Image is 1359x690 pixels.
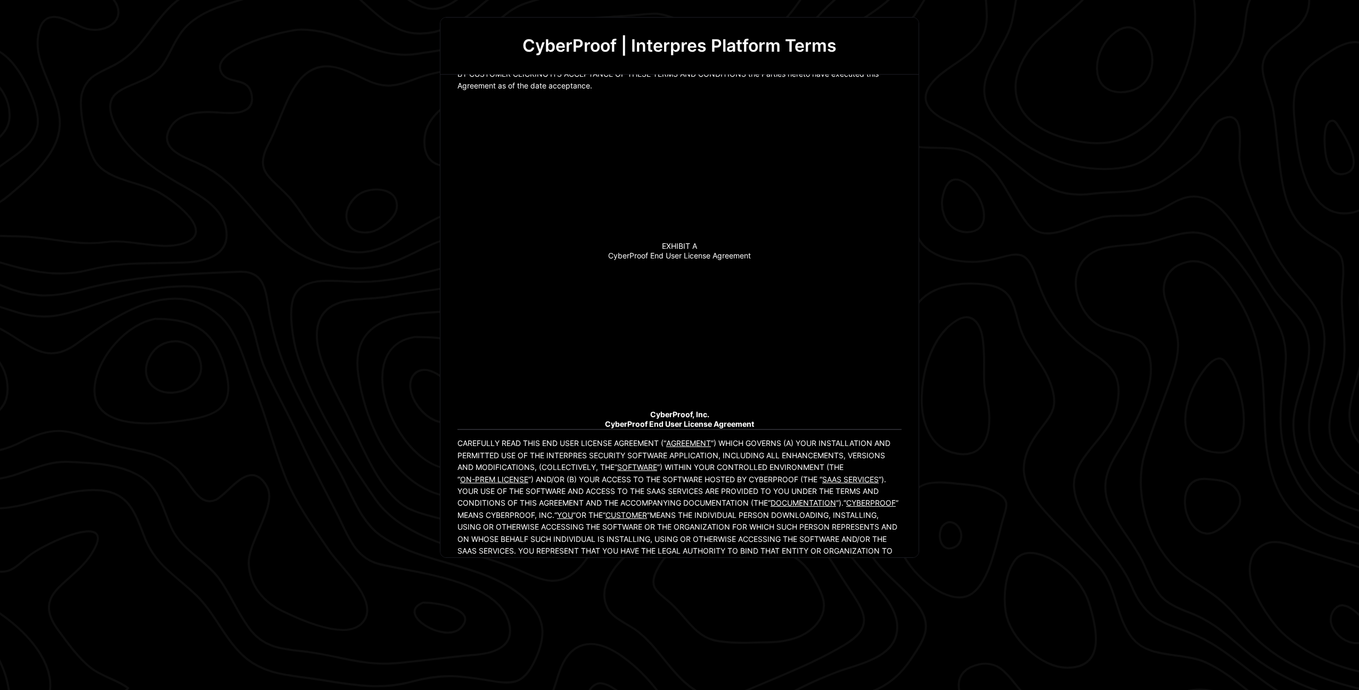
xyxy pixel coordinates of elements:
[457,437,902,569] p: CAREFULLY READ THIS END USER LICENSE AGREEMENT ( ) WHICH GOVERNS (A) YOUR INSTALLATION AND PERMIT...
[554,510,576,519] span: YOU
[844,498,898,507] span: CYBERPROOF
[768,498,839,507] span: DOCUMENTATION
[457,68,902,92] p: BY CUSTOMER CLICKING ITS ACCEPTANCE OF THESE TERMS AND CONDITIONS the Parties hereto have execute...
[457,35,902,57] h1: CyberProof | Interpres Platform Terms
[457,241,902,261] div: EXHIBIT A CyberProof End User License Agreement
[457,410,902,429] div: CyberProof, Inc. CyberProof End User License Agreement
[615,462,660,472] span: SOFTWARE
[664,439,714,448] span: AGREEMENT
[603,510,650,519] span: CUSTOMER
[820,475,881,484] span: SAAS SERVICES
[457,475,531,484] span: ON-PREM LICENSE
